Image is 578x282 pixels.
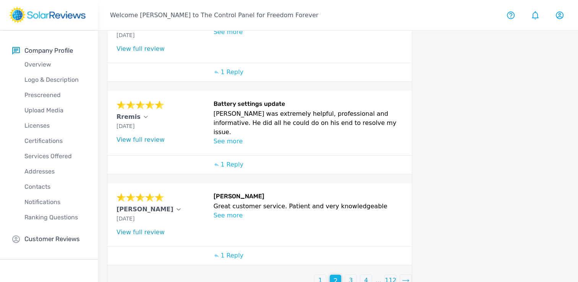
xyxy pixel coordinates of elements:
a: Services Offered [12,149,98,164]
a: Notifications [12,194,98,210]
a: Upload Media [12,103,98,118]
p: 1 Reply [220,68,243,77]
p: Prescreened [12,91,98,100]
p: Rremis [117,112,141,122]
a: View full review [117,229,165,236]
p: See more [214,28,403,37]
h6: [PERSON_NAME] [214,193,403,202]
p: Certifications [12,136,98,146]
p: Welcome [PERSON_NAME] to The Control Panel for Freedom Forever [110,11,318,20]
a: Contacts [12,179,98,194]
a: View full review [117,136,165,143]
p: Company Profile [24,46,73,55]
span: [DATE] [117,32,134,38]
a: Ranking Questions [12,210,98,225]
p: Services Offered [12,152,98,161]
p: Overview [12,60,98,69]
p: 1 Reply [220,160,243,169]
p: Ranking Questions [12,213,98,222]
p: Great customer service. Patient and very knowledgeable [214,202,403,211]
p: [PERSON_NAME] was extremely helpful, professional and informative. He did all he could do on his ... [214,109,403,137]
p: Logo & Description [12,75,98,84]
a: Certifications [12,133,98,149]
p: [PERSON_NAME] [117,205,173,214]
p: Licenses [12,121,98,130]
p: Notifications [12,198,98,207]
a: Licenses [12,118,98,133]
p: Contacts [12,182,98,191]
a: Logo & Description [12,72,98,88]
p: Upload Media [12,106,98,115]
span: [DATE] [117,123,134,129]
h6: Battery settings update [214,100,403,109]
p: See more [214,211,403,220]
p: Addresses [12,167,98,176]
a: Addresses [12,164,98,179]
a: Prescreened [12,88,98,103]
p: Customer Reviews [24,234,80,244]
p: See more [214,137,403,146]
span: [DATE] [117,216,134,222]
a: Overview [12,57,98,72]
a: View full review [117,45,165,52]
p: 1 Reply [220,251,243,260]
